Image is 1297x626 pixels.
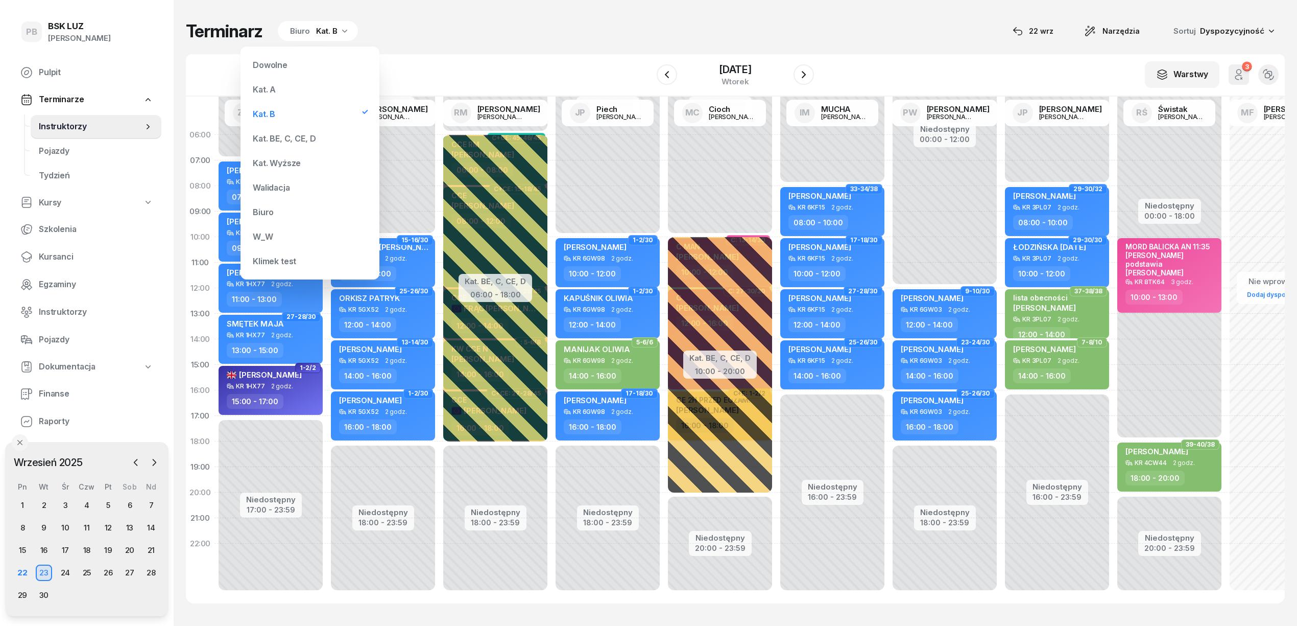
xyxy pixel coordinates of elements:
div: lista obecności [1013,293,1076,302]
div: KR 5GX52 [348,306,379,313]
div: [DATE] [719,64,752,75]
div: 08:00 - 10:00 [788,215,848,230]
span: 29-30/30 [1073,239,1102,241]
span: PB [26,28,37,36]
div: Niedostępny [246,496,296,503]
div: 13 [122,520,138,536]
div: 4 [79,497,95,514]
div: KR 1HX77 [236,332,265,338]
button: Niedostępny18:00 - 23:59 [358,506,408,529]
a: Instruktorzy [12,300,161,324]
div: [PERSON_NAME] [1158,113,1207,120]
div: 10:00 - 12:00 [564,266,621,281]
span: Terminarze [39,93,84,106]
div: [PERSON_NAME] [477,113,526,120]
div: [PERSON_NAME] [365,105,428,113]
span: Narzędzia [1102,25,1140,37]
span: Tydzień [39,169,153,182]
div: 13:00 - 15:00 [227,343,283,358]
div: 21:00 [186,505,214,531]
div: 5 [100,497,116,514]
span: RM [454,108,468,117]
button: 3 [1229,64,1249,85]
a: Pojazdy [12,328,161,352]
div: KR 6GW98 [573,255,605,262]
div: Piech [596,105,645,113]
div: 13:00 [186,301,214,327]
span: 2 godz. [1058,357,1079,364]
span: 17-18/30 [626,392,653,395]
div: KR 1HX77 [236,178,265,185]
span: 15-16/30 [401,239,428,241]
span: 2 godz. [385,306,407,313]
span: [PERSON_NAME] [339,396,402,405]
div: Warstwy [1156,68,1208,81]
span: 2 godz. [271,281,293,288]
span: 27-28/30 [286,316,316,318]
div: 18:00 - 23:59 [471,516,520,527]
span: 2 godz. [948,357,970,364]
div: 10:00 - 12:00 [788,266,846,281]
span: [PERSON_NAME] [901,344,964,354]
div: 06:00 - 18:00 [465,288,526,299]
span: PW [903,108,918,117]
span: [PERSON_NAME] [788,242,851,252]
div: 3 [1242,62,1252,72]
button: Niedostępny17:00 - 23:59 [246,494,296,516]
span: 25-26/30 [399,290,428,292]
span: ORKISZ PATRYK [339,293,400,303]
span: SMĘTEK MAJA [227,319,284,329]
span: 2 godz. [948,306,970,313]
span: 2 godz. [1058,255,1079,262]
div: Nd [140,482,162,491]
div: Kat. Wyższe [253,159,301,167]
span: Kursy [39,196,61,210]
div: 14:00 - 16:00 [901,368,958,383]
div: Niedostępny [920,508,970,516]
span: 2 godz. [611,408,633,415]
a: IMMUCHA[PERSON_NAME] [786,100,878,126]
div: 12:00 - 14:00 [339,317,396,332]
div: Kat. BE, C, CE, D [465,275,526,288]
span: [PERSON_NAME] [339,344,402,354]
span: [PERSON_NAME] [227,217,290,226]
button: Sortuj Dyspozycyjność [1161,20,1285,42]
span: Dyspozycyjność [1200,26,1264,36]
span: 25-26/30 [849,341,878,343]
span: 27-28/30 [848,290,878,292]
span: 25-26/30 [961,392,990,395]
span: 39-40/38 [1186,444,1215,446]
div: Kat. BE, C, CE, D [689,352,751,365]
div: 1 [14,497,31,514]
div: [PERSON_NAME] [821,113,870,120]
div: 18:00 - 23:59 [583,516,633,527]
div: 11:00 [186,250,214,275]
div: 14:00 - 16:00 [788,368,846,383]
div: KR 6GW98 [573,357,605,364]
div: 20:00 - 23:59 [695,542,746,552]
div: 00:00 - 12:00 [920,133,970,144]
a: Terminarze [12,88,161,111]
span: MC [685,108,700,117]
div: 10:00 - 12:00 [1013,266,1070,281]
div: KR 6KF15 [798,357,825,364]
span: Dokumentacja [39,360,95,374]
div: 09:00 [186,199,214,224]
span: 2 godz. [831,255,853,262]
span: IM [800,108,810,117]
div: KR 6GW03 [910,357,942,364]
span: Raporty [39,415,153,428]
span: ZR [237,108,249,117]
div: 22:00 [186,531,214,557]
span: [PERSON_NAME] [901,293,964,303]
span: 2 godz. [1173,459,1195,467]
span: ŁODZIŃSKA [DATE] [1013,242,1086,252]
div: 09:00 - 11:00 [227,241,284,256]
span: 17-18/30 [850,239,878,241]
div: 18:00 - 23:59 [920,516,970,527]
div: 12:00 [186,275,214,301]
button: Niedostępny00:00 - 12:00 [920,123,970,146]
button: Niedostępny18:00 - 23:59 [583,506,633,529]
div: 12:00 - 14:00 [788,317,846,332]
div: 08:00 [186,173,214,199]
